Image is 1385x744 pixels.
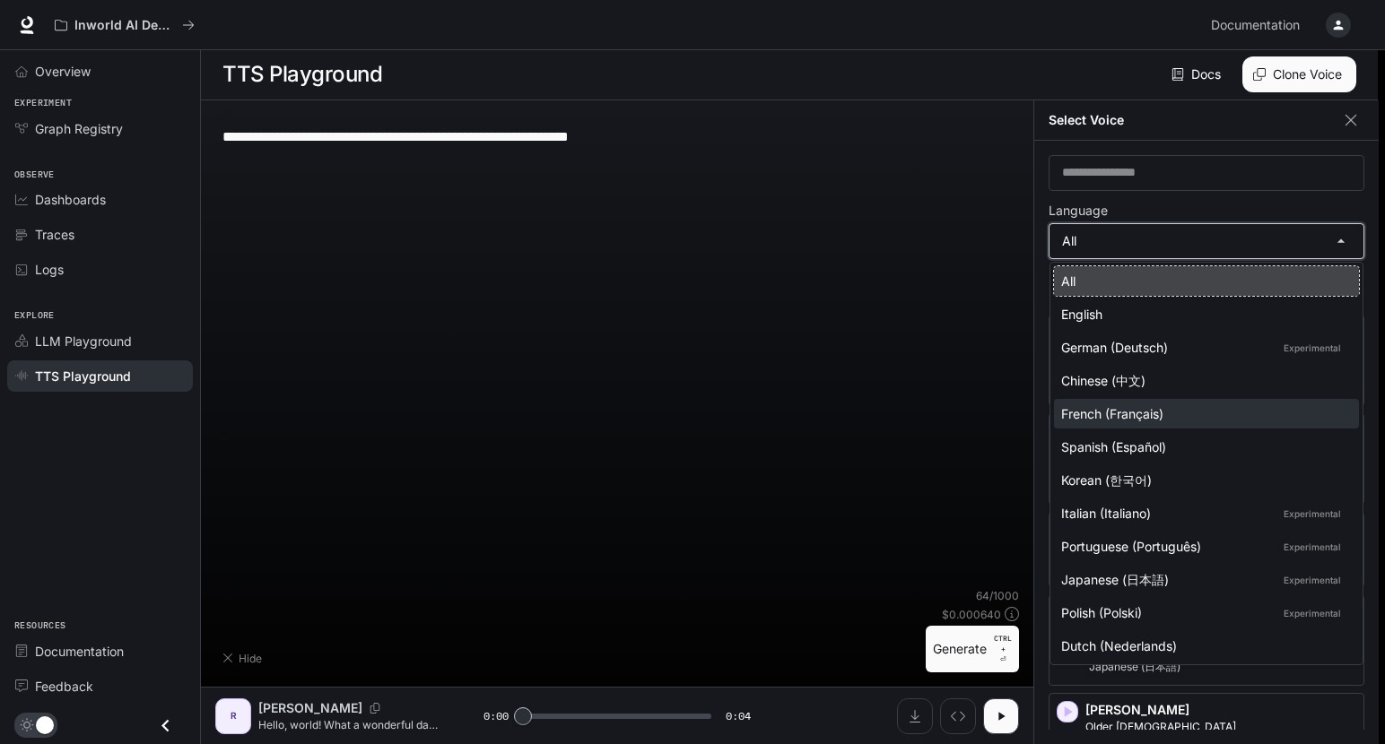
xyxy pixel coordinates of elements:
div: All [1061,272,1345,290]
div: Korean (한국어) [1061,471,1345,489]
div: Chinese (中文) [1061,371,1345,390]
p: Experimental [1280,506,1345,522]
p: Experimental [1280,539,1345,555]
div: Polish (Polski) [1061,603,1345,622]
div: German (Deutsch) [1061,338,1345,357]
div: Portuguese (Português) [1061,537,1345,556]
div: English [1061,305,1345,324]
div: Japanese (日本語) [1061,570,1345,589]
p: Experimental [1280,340,1345,356]
div: Dutch (Nederlands) [1061,636,1345,655]
div: Italian (Italiano) [1061,504,1345,523]
p: Experimental [1280,572,1345,588]
p: Experimental [1280,605,1345,621]
div: Spanish (Español) [1061,437,1345,456]
div: French (Français) [1061,404,1345,423]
